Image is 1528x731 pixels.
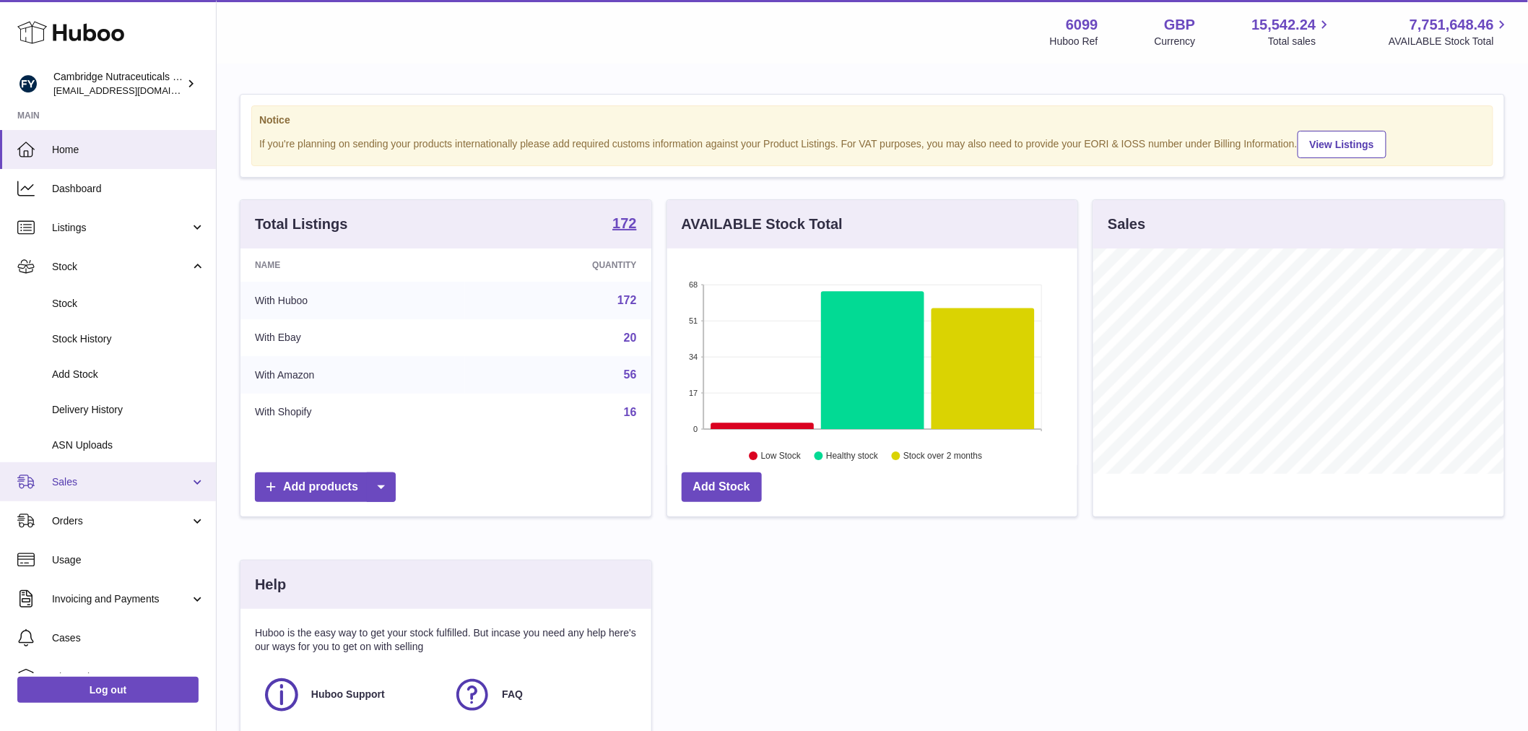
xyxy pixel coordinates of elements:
span: Stock [52,297,205,311]
a: Log out [17,677,199,703]
a: Huboo Support [262,675,438,714]
span: Channels [52,670,205,684]
img: huboo@camnutra.com [17,73,39,95]
text: Healthy stock [826,451,879,462]
td: With Shopify [240,394,465,431]
a: 16 [624,406,637,418]
span: AVAILABLE Stock Total [1389,35,1511,48]
a: 20 [624,332,637,344]
div: Currency [1155,35,1196,48]
span: Listings [52,221,190,235]
div: Cambridge Nutraceuticals Ltd [53,70,183,98]
span: Total sales [1268,35,1332,48]
a: FAQ [453,675,629,714]
span: Orders [52,514,190,528]
h3: Help [255,575,286,594]
span: Usage [52,553,205,567]
td: With Amazon [240,356,465,394]
a: 172 [617,294,637,306]
span: Sales [52,475,190,489]
span: Dashboard [52,182,205,196]
span: FAQ [502,688,523,701]
span: ASN Uploads [52,438,205,452]
span: Delivery History [52,403,205,417]
strong: GBP [1164,15,1195,35]
text: Low Stock [761,451,802,462]
a: 56 [624,368,637,381]
a: Add products [255,472,396,502]
span: Stock History [52,332,205,346]
a: View Listings [1298,131,1386,158]
span: Stock [52,260,190,274]
div: If you're planning on sending your products internationally please add required customs informati... [259,129,1485,158]
a: 172 [612,216,636,233]
a: Add Stock [682,472,762,502]
text: 0 [693,425,698,433]
span: Add Stock [52,368,205,381]
span: Invoicing and Payments [52,592,190,606]
a: 7,751,648.46 AVAILABLE Stock Total [1389,15,1511,48]
text: Stock over 2 months [903,451,982,462]
text: 17 [689,389,698,397]
span: Cases [52,631,205,645]
th: Quantity [465,248,651,282]
span: 7,751,648.46 [1410,15,1494,35]
td: With Ebay [240,319,465,357]
text: 51 [689,316,698,325]
strong: Notice [259,113,1485,127]
strong: 172 [612,216,636,230]
th: Name [240,248,465,282]
span: Home [52,143,205,157]
span: 15,542.24 [1251,15,1316,35]
div: Huboo Ref [1050,35,1098,48]
text: 34 [689,352,698,361]
text: 68 [689,280,698,289]
span: [EMAIL_ADDRESS][DOMAIN_NAME] [53,85,212,96]
td: With Huboo [240,282,465,319]
h3: Sales [1108,215,1145,234]
p: Huboo is the easy way to get your stock fulfilled. But incase you need any help here's our ways f... [255,626,637,654]
a: 15,542.24 Total sales [1251,15,1332,48]
h3: Total Listings [255,215,348,234]
h3: AVAILABLE Stock Total [682,215,843,234]
strong: 6099 [1066,15,1098,35]
span: Huboo Support [311,688,385,701]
